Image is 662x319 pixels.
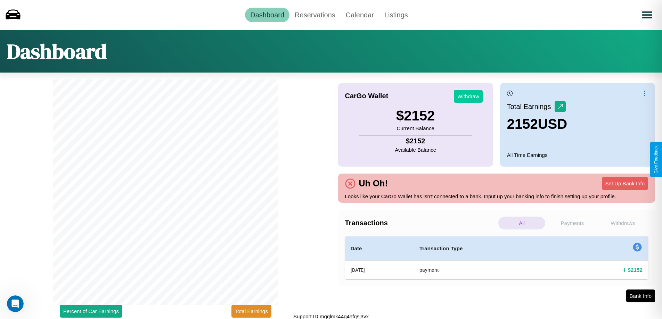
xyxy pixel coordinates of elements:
[245,8,289,22] a: Dashboard
[7,295,24,312] iframe: Intercom live chat
[341,8,379,22] a: Calendar
[549,217,596,229] p: Payments
[345,261,414,279] th: [DATE]
[345,92,389,100] h4: CarGo Wallet
[637,5,657,25] button: Open menu
[507,100,555,113] p: Total Earnings
[379,8,413,22] a: Listings
[454,90,483,103] button: Withdraw
[628,266,643,274] h4: $ 2152
[654,145,659,174] div: Give Feedback
[60,305,122,318] button: Percent of Car Earnings
[345,236,648,279] table: simple table
[414,261,560,279] th: payment
[498,217,545,229] p: All
[231,305,271,318] button: Total Earnings
[419,244,555,253] h4: Transaction Type
[395,137,436,145] h4: $ 2152
[395,145,436,154] p: Available Balance
[351,244,408,253] h4: Date
[396,108,435,124] h3: $ 2152
[289,8,341,22] a: Reservations
[345,219,497,227] h4: Transactions
[355,178,391,188] h4: Uh Oh!
[7,37,107,66] h1: Dashboard
[507,150,648,160] p: All Time Earnings
[626,289,655,302] button: Bank Info
[396,124,435,133] p: Current Balance
[602,177,648,190] button: Set Up Bank Info
[507,116,567,132] h3: 2152 USD
[345,192,648,201] p: Looks like your CarGo Wallet has isn't connected to a bank. Input up your banking info to finish ...
[599,217,646,229] p: Withdraws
